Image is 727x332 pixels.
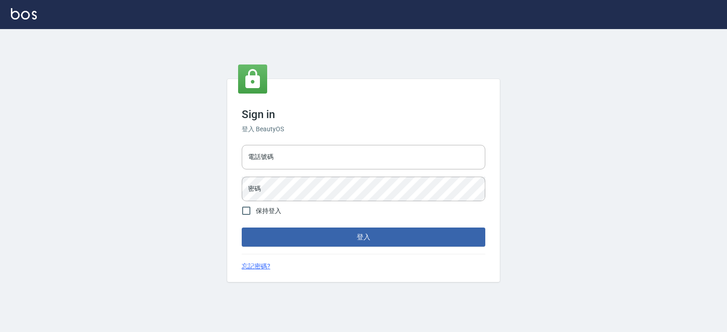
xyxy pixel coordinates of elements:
a: 忘記密碼? [242,262,270,271]
h3: Sign in [242,108,485,121]
button: 登入 [242,228,485,247]
img: Logo [11,8,37,20]
span: 保持登入 [256,206,281,216]
h6: 登入 BeautyOS [242,124,485,134]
